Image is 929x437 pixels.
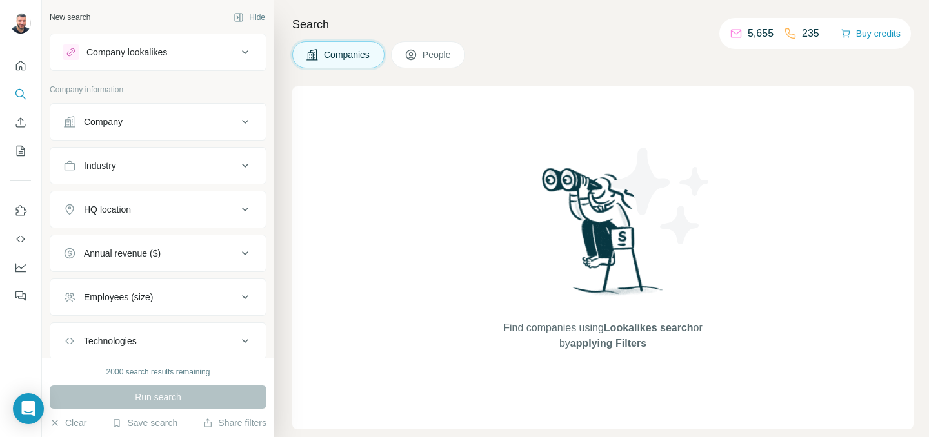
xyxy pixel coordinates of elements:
img: Surfe Illustration - Woman searching with binoculars [536,164,670,308]
span: Find companies using or by [499,320,706,351]
button: Hide [225,8,274,27]
div: Technologies [84,335,137,347]
button: Enrich CSV [10,111,31,134]
img: Avatar [10,13,31,34]
button: Save search [112,416,177,429]
button: Annual revenue ($) [50,238,266,269]
div: Industry [84,159,116,172]
button: Use Surfe API [10,228,31,251]
button: Industry [50,150,266,181]
div: HQ location [84,203,131,216]
button: Company [50,106,266,137]
button: HQ location [50,194,266,225]
button: Technologies [50,325,266,356]
button: My lists [10,139,31,162]
span: Companies [324,48,371,61]
span: Lookalikes search [604,322,694,333]
button: Dashboard [10,256,31,279]
div: Annual revenue ($) [84,247,161,260]
div: Company lookalikes [86,46,167,59]
div: Company [84,115,123,128]
span: People [423,48,452,61]
button: Company lookalikes [50,37,266,68]
p: 235 [802,26,819,41]
div: Open Intercom Messenger [13,393,44,424]
p: Company information [50,84,266,95]
button: Search [10,83,31,106]
button: Feedback [10,284,31,307]
p: 5,655 [748,26,774,41]
button: Share filters [203,416,266,429]
img: Surfe Illustration - Stars [603,138,719,254]
div: 2000 search results remaining [106,366,210,378]
button: Buy credits [841,24,901,43]
h4: Search [292,15,914,34]
button: Use Surfe on LinkedIn [10,199,31,222]
div: Employees (size) [84,291,153,304]
button: Employees (size) [50,282,266,313]
button: Clear [50,416,86,429]
span: applying Filters [570,338,646,349]
button: Quick start [10,54,31,77]
div: New search [50,12,90,23]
